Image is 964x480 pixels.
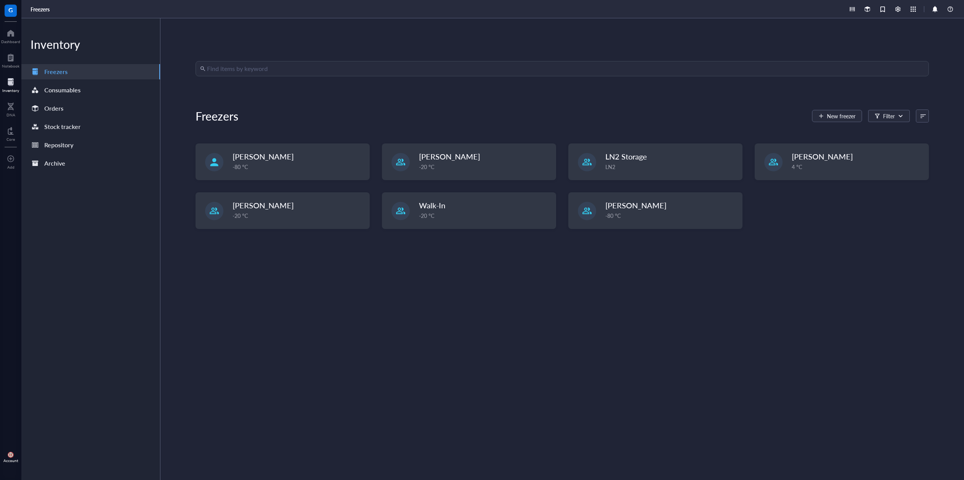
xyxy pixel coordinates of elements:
[21,64,160,79] a: Freezers
[3,458,18,463] div: Account
[21,137,160,153] a: Repository
[605,211,738,220] div: -80 °C
[792,163,924,171] div: 4 °C
[419,200,445,211] span: Walk-In
[44,66,68,77] div: Freezers
[605,200,666,211] span: [PERSON_NAME]
[605,151,647,162] span: LN2 Storage
[44,121,81,132] div: Stock tracker
[6,113,15,117] div: DNA
[21,156,160,171] a: Archive
[883,112,895,120] div: Filter
[1,39,20,44] div: Dashboard
[21,101,160,116] a: Orders
[233,163,365,171] div: -80 °C
[2,64,19,68] div: Notebook
[44,140,73,150] div: Repository
[6,137,15,142] div: Core
[605,163,738,171] div: LN2
[792,151,853,162] span: [PERSON_NAME]
[31,6,51,13] a: Freezers
[21,119,160,134] a: Stock tracker
[2,76,19,93] a: Inventory
[6,125,15,142] a: Core
[233,200,294,211] span: [PERSON_NAME]
[233,211,365,220] div: -20 °C
[44,103,63,114] div: Orders
[8,5,13,14] span: G
[1,27,20,44] a: Dashboard
[233,151,294,162] span: [PERSON_NAME]
[8,452,14,458] img: 5d3a41d7-b5b4-42d2-8097-bb9912150ea2.jpeg
[7,165,15,169] div: Add
[419,151,480,162] span: [PERSON_NAME]
[419,211,551,220] div: -20 °C
[6,100,15,117] a: DNA
[44,158,65,169] div: Archive
[2,88,19,93] div: Inventory
[44,85,81,95] div: Consumables
[21,37,160,52] div: Inventory
[812,110,862,122] button: New freezer
[2,52,19,68] a: Notebook
[827,113,856,119] span: New freezer
[21,82,160,98] a: Consumables
[419,163,551,171] div: -20 °C
[196,108,238,124] div: Freezers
